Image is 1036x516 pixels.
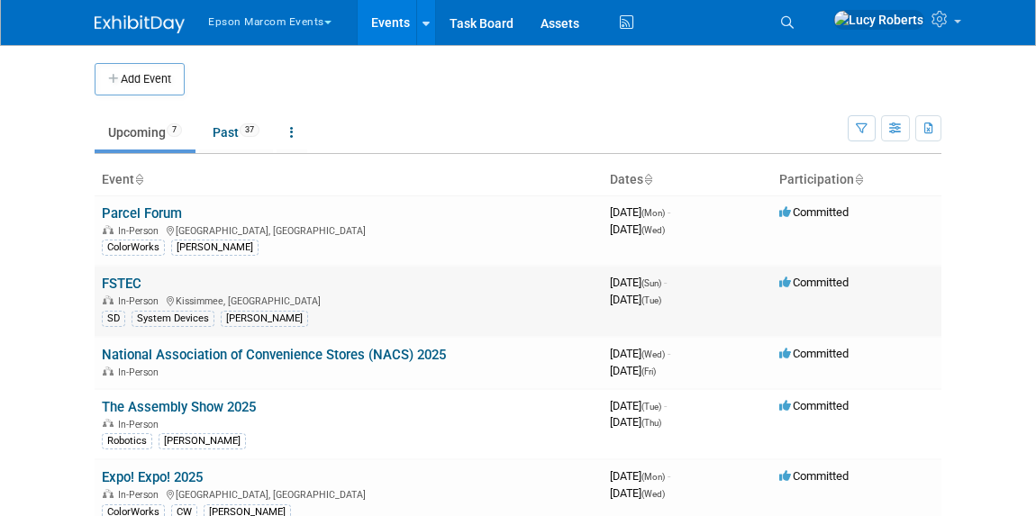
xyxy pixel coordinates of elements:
[95,15,185,33] img: ExhibitDay
[103,367,114,376] img: In-Person Event
[610,276,667,289] span: [DATE]
[95,115,195,149] a: Upcoming7
[118,295,164,307] span: In-Person
[102,276,141,292] a: FSTEC
[610,222,665,236] span: [DATE]
[102,205,182,222] a: Parcel Forum
[641,349,665,359] span: (Wed)
[102,311,125,327] div: SD
[159,433,246,449] div: [PERSON_NAME]
[102,293,595,307] div: Kissimmee, [GEOGRAPHIC_DATA]
[779,399,849,412] span: Committed
[641,278,661,288] span: (Sun)
[132,311,214,327] div: System Devices
[610,293,661,306] span: [DATE]
[610,347,670,360] span: [DATE]
[221,311,308,327] div: [PERSON_NAME]
[641,295,661,305] span: (Tue)
[664,399,667,412] span: -
[641,418,661,428] span: (Thu)
[103,489,114,498] img: In-Person Event
[610,364,656,377] span: [DATE]
[102,240,165,256] div: ColorWorks
[102,486,595,501] div: [GEOGRAPHIC_DATA], [GEOGRAPHIC_DATA]
[668,469,670,483] span: -
[167,123,182,137] span: 7
[610,469,670,483] span: [DATE]
[118,419,164,430] span: In-Person
[641,225,665,235] span: (Wed)
[668,347,670,360] span: -
[199,115,273,149] a: Past37
[103,225,114,234] img: In-Person Event
[134,172,143,186] a: Sort by Event Name
[171,240,259,256] div: [PERSON_NAME]
[643,172,652,186] a: Sort by Start Date
[772,165,941,195] th: Participation
[610,205,670,219] span: [DATE]
[95,165,603,195] th: Event
[118,225,164,237] span: In-Person
[668,205,670,219] span: -
[118,367,164,378] span: In-Person
[610,399,667,412] span: [DATE]
[641,489,665,499] span: (Wed)
[118,489,164,501] span: In-Person
[779,469,849,483] span: Committed
[95,63,185,95] button: Add Event
[664,276,667,289] span: -
[102,399,256,415] a: The Assembly Show 2025
[779,205,849,219] span: Committed
[779,276,849,289] span: Committed
[641,472,665,482] span: (Mon)
[103,295,114,304] img: In-Person Event
[854,172,863,186] a: Sort by Participation Type
[103,419,114,428] img: In-Person Event
[102,347,446,363] a: National Association of Convenience Stores (NACS) 2025
[641,367,656,376] span: (Fri)
[102,469,203,485] a: Expo! Expo! 2025
[240,123,259,137] span: 37
[102,222,595,237] div: [GEOGRAPHIC_DATA], [GEOGRAPHIC_DATA]
[779,347,849,360] span: Committed
[641,208,665,218] span: (Mon)
[603,165,772,195] th: Dates
[833,10,924,30] img: Lucy Roberts
[610,415,661,429] span: [DATE]
[610,486,665,500] span: [DATE]
[102,433,152,449] div: Robotics
[641,402,661,412] span: (Tue)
